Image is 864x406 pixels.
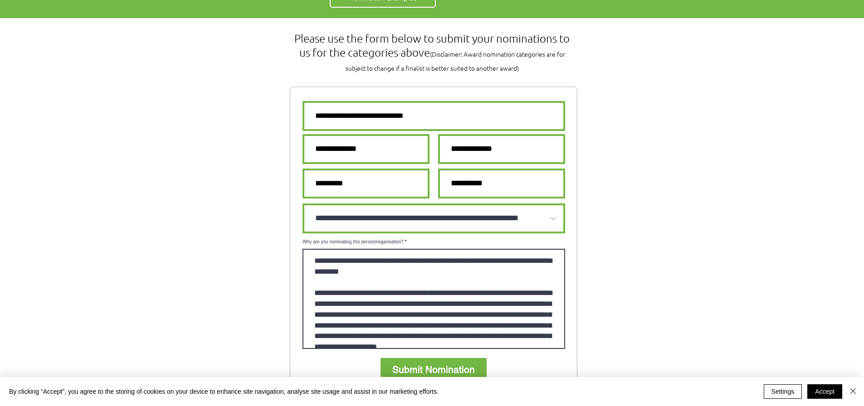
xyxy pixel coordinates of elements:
button: Accept [807,384,842,399]
label: Why are you nominating this person/organisation? [303,240,565,244]
select: Which award category are you nominating person/organisation for? [303,203,565,233]
button: Close [848,384,859,399]
span: (Disclaimer: Award nomination categories are for subject to change if a finalist is better suited... [346,49,565,72]
span: Please use the form below to submit your nominations to us for the categories above [294,31,570,73]
button: Submit Nomination [381,358,487,382]
img: Close [848,386,859,396]
span: By clicking “Accept”, you agree to the storing of cookies on your device to enhance site navigati... [9,387,439,396]
span: Submit Nomination [392,363,475,376]
button: Settings [764,384,802,399]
